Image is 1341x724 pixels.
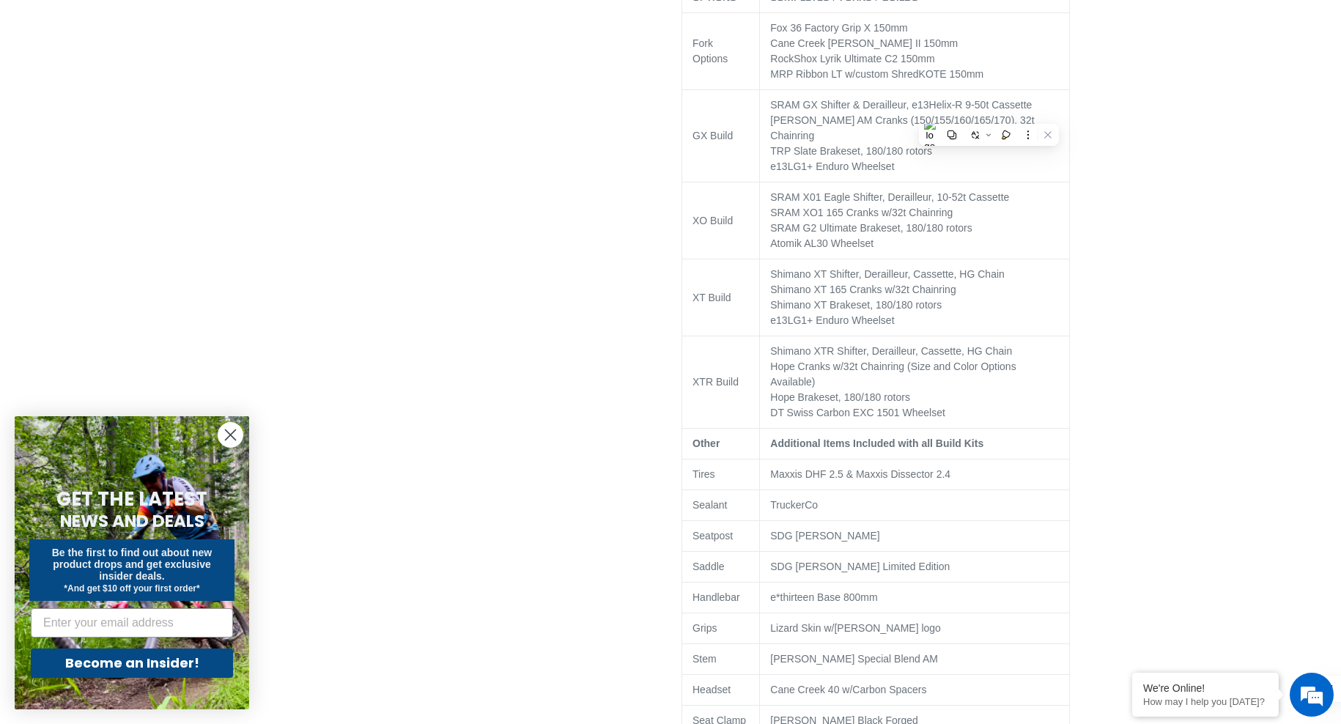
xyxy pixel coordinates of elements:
td: Stem [682,644,760,675]
td: Cane Creek 40 w/Carbon Spacers [760,675,1070,706]
td: Sealant [682,490,760,521]
td: Maxxis DHF 2.5 & Maxxis Dissector 2.4 [760,459,1070,490]
strong: Other [692,437,720,449]
td: Seatpost [682,521,760,552]
td: Fox 36 Factory Grip X 150mm Cane Creek [PERSON_NAME] II 150mm RockShox Lyrik Ultimate C2 150mm MR... [760,13,1070,90]
span: We're online! [85,185,202,333]
td: Tires [682,459,760,490]
td: XT Build [682,259,760,336]
td: Handlebar [682,583,760,613]
td: SRAM X01 Eagle Shifter, Derailleur, 10-52t Cassette SRAM XO1 165 Cranks w/32t Chainring SRAM G2 U... [760,182,1070,259]
strong: Additional Items Included with all Build Kits [770,437,983,449]
img: d_696896380_company_1647369064580_696896380 [47,73,84,110]
td: SDG [PERSON_NAME] Limited Edition [760,552,1070,583]
input: Enter your email address [31,608,233,638]
td: GX Build [682,90,760,182]
span: GET THE LATEST [56,486,207,512]
textarea: Type your message and hit 'Enter' [7,400,279,451]
span: *And get $10 off your first order* [64,583,199,594]
td: SDG [PERSON_NAME] [760,521,1070,552]
td: XO Build [682,182,760,259]
td: SRAM GX Shifter & Derailleur, e13 Helix-R 9-50t Cassette [PERSON_NAME] AM Cranks (150/155/160/165... [760,90,1070,182]
div: Chat with us now [98,82,268,101]
td: XTR Build [682,336,760,429]
td: Fork Options [682,13,760,90]
span: Be the first to find out about new product drops and get exclusive insider deals. [52,547,213,582]
td: Headset [682,675,760,706]
p: Shimano XTR Shifter, Derailleur, Cassette, HG Chain Hope Cranks w/32t Chainring (Size and Color O... [770,344,1059,421]
button: Become an Insider! [31,649,233,678]
button: Close dialog [218,422,243,448]
td: Lizard Skin w/[PERSON_NAME] logo [760,613,1070,644]
td: Shimano XT Shifter, Derailleur, Cassette, HG Chain Shimano XT 165 Cranks w/32t Chainring Shimano ... [760,259,1070,336]
div: We're Online! [1143,682,1268,694]
div: Navigation go back [16,81,38,103]
td: TruckerCo [760,490,1070,521]
span: NEWS AND DEALS [60,509,204,533]
td: Grips [682,613,760,644]
td: [PERSON_NAME] Special Blend AM [760,644,1070,675]
td: e*thirteen Base 800mm [760,583,1070,613]
div: Minimize live chat window [240,7,276,43]
td: Saddle [682,552,760,583]
p: How may I help you today? [1143,696,1268,707]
